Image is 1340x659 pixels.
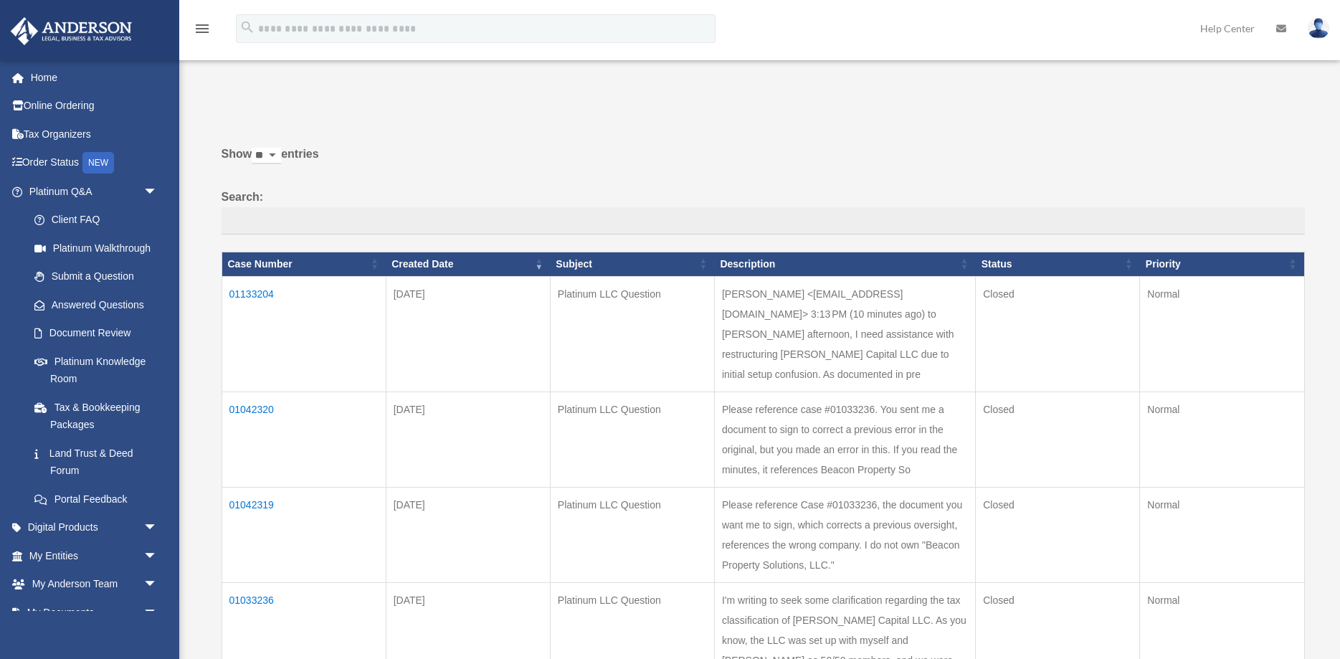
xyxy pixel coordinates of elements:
td: Normal [1140,392,1304,487]
a: Land Trust & Deed Forum [20,439,172,485]
td: [PERSON_NAME] <[EMAIL_ADDRESS][DOMAIN_NAME]> 3:13 PM (10 minutes ago) to [PERSON_NAME] afternoon,... [714,276,975,392]
img: Anderson Advisors Platinum Portal [6,17,136,45]
a: Client FAQ [20,206,172,234]
td: Closed [976,487,1140,582]
a: Platinum Q&Aarrow_drop_down [10,177,172,206]
a: menu [194,25,211,37]
a: Platinum Walkthrough [20,234,172,262]
td: 01042320 [222,392,386,487]
th: Case Number: activate to sort column ascending [222,252,386,276]
span: arrow_drop_down [143,570,172,599]
th: Subject: activate to sort column ascending [550,252,714,276]
a: Order StatusNEW [10,148,179,178]
td: 01133204 [222,276,386,392]
th: Priority: activate to sort column ascending [1140,252,1304,276]
td: Platinum LLC Question [550,392,714,487]
input: Search: [222,207,1305,234]
th: Created Date: activate to sort column ascending [386,252,550,276]
a: Document Review [20,319,172,348]
a: My Anderson Teamarrow_drop_down [10,570,179,599]
a: My Documentsarrow_drop_down [10,598,179,627]
td: [DATE] [386,276,550,392]
td: Normal [1140,487,1304,582]
td: Please reference case #01033236. You sent me a document to sign to correct a previous error in th... [714,392,975,487]
i: search [239,19,255,35]
a: Home [10,63,179,92]
span: arrow_drop_down [143,513,172,543]
select: Showentries [252,148,281,164]
span: arrow_drop_down [143,177,172,207]
a: Online Ordering [10,92,179,120]
label: Search: [222,187,1305,234]
td: Platinum LLC Question [550,487,714,582]
td: Platinum LLC Question [550,276,714,392]
a: Platinum Knowledge Room [20,347,172,393]
span: arrow_drop_down [143,541,172,571]
td: Please reference Case #01033236, the document you want me to sign, which corrects a previous over... [714,487,975,582]
td: [DATE] [386,487,550,582]
a: Portal Feedback [20,485,172,513]
th: Status: activate to sort column ascending [976,252,1140,276]
img: User Pic [1308,18,1329,39]
td: Closed [976,392,1140,487]
i: menu [194,20,211,37]
a: Tax & Bookkeeping Packages [20,393,172,439]
a: Tax Organizers [10,120,179,148]
a: Digital Productsarrow_drop_down [10,513,179,542]
td: 01042319 [222,487,386,582]
a: Submit a Question [20,262,172,291]
td: Normal [1140,276,1304,392]
a: My Entitiesarrow_drop_down [10,541,179,570]
td: Closed [976,276,1140,392]
label: Show entries [222,144,1305,179]
th: Description: activate to sort column ascending [714,252,975,276]
a: Answered Questions [20,290,165,319]
div: NEW [82,152,114,174]
span: arrow_drop_down [143,598,172,627]
td: [DATE] [386,392,550,487]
